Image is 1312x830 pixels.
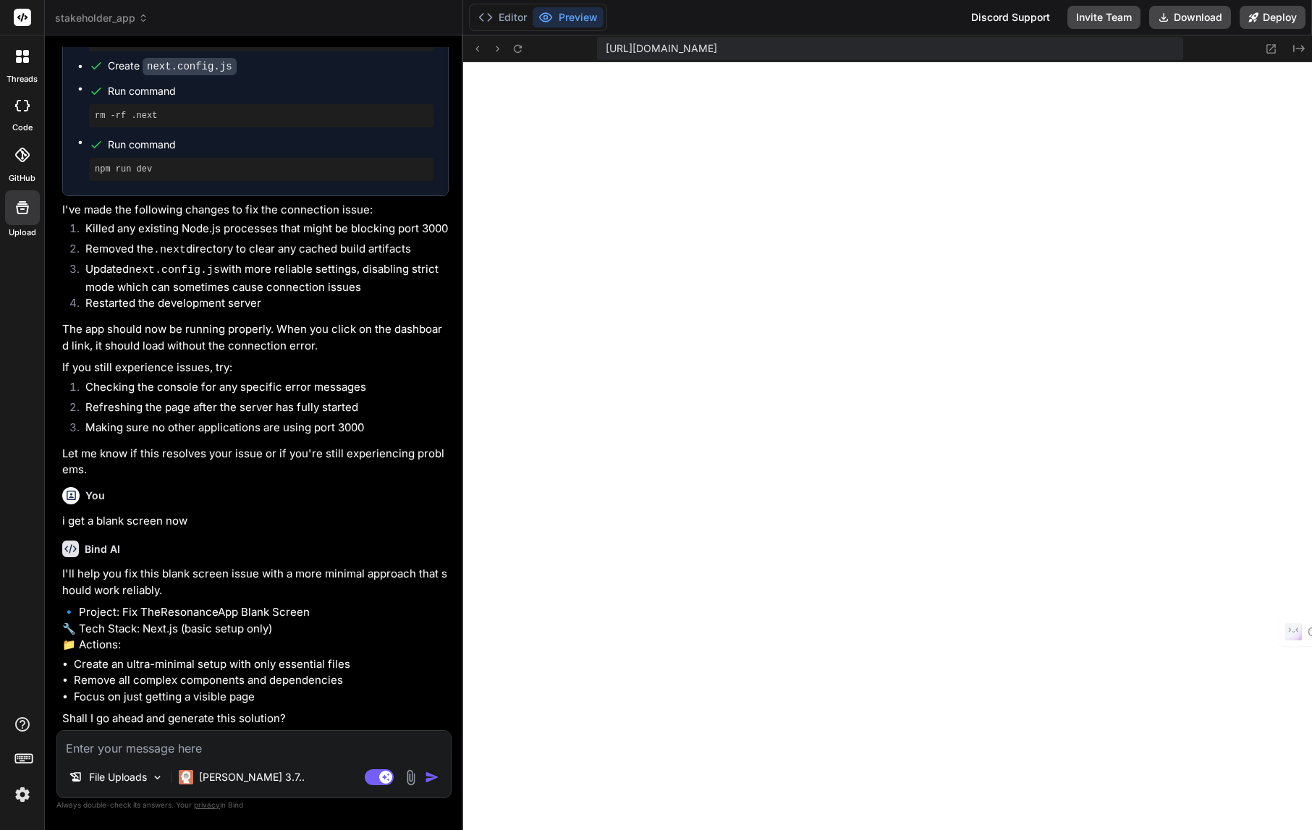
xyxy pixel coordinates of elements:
code: .next [153,244,186,256]
img: icon [425,770,439,784]
p: File Uploads [89,770,147,784]
pre: rm -rf .next [95,110,428,122]
p: If you still experience issues, try: [62,360,449,376]
label: GitHub [9,172,35,185]
code: next.config.js [129,264,220,276]
div: Create [108,59,237,74]
p: Always double-check its answers. Your in Bind [56,798,452,812]
label: threads [7,73,38,85]
li: Focus on just getting a visible page [74,689,449,706]
span: stakeholder_app [55,11,148,25]
p: Shall I go ahead and generate this solution? [62,711,449,727]
button: Invite Team [1067,6,1140,29]
pre: npm run dev [95,164,428,175]
label: Upload [9,226,36,239]
li: Restarted the development server [74,295,449,316]
code: next.config.js [143,58,237,75]
h6: Bind AI [85,542,120,556]
li: Updated with more reliable settings, disabling strict mode which can sometimes cause connection i... [74,261,449,295]
p: [PERSON_NAME] 3.7.. [199,770,305,784]
img: Claude 3.7 Sonnet (Anthropic) [179,770,193,784]
p: Let me know if this resolves your issue or if you're still experiencing problems. [62,446,449,478]
p: I'll help you fix this blank screen issue with a more minimal approach that should work reliably. [62,566,449,598]
span: privacy [194,800,220,809]
span: Run command [108,84,433,98]
img: Pick Models [151,771,164,784]
p: I've made the following changes to fix the connection issue: [62,202,449,219]
li: Remove all complex components and dependencies [74,672,449,689]
li: Making sure no other applications are using port 3000 [74,420,449,440]
p: i get a blank screen now [62,513,449,530]
p: The app should now be running properly. When you click on the dashboard link, it should load with... [62,321,449,354]
button: Download [1149,6,1231,29]
img: settings [10,782,35,807]
img: attachment [402,769,419,786]
button: Deploy [1240,6,1305,29]
li: Killed any existing Node.js processes that might be blocking port 3000 [74,221,449,241]
p: 🔹 Project: Fix TheResonanceApp Blank Screen 🔧 Tech Stack: Next.js (basic setup only) 📁 Actions: [62,604,449,653]
li: Refreshing the page after the server has fully started [74,399,449,420]
iframe: Preview [463,62,1312,830]
span: [URL][DOMAIN_NAME] [606,41,717,56]
li: Checking the console for any specific error messages [74,379,449,399]
button: Editor [473,7,533,27]
h6: You [85,488,105,503]
li: Create an ultra-minimal setup with only essential files [74,656,449,673]
button: Preview [533,7,604,27]
li: Removed the directory to clear any cached build artifacts [74,241,449,261]
label: code [12,122,33,134]
div: Discord Support [962,6,1059,29]
span: Run command [108,137,433,152]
